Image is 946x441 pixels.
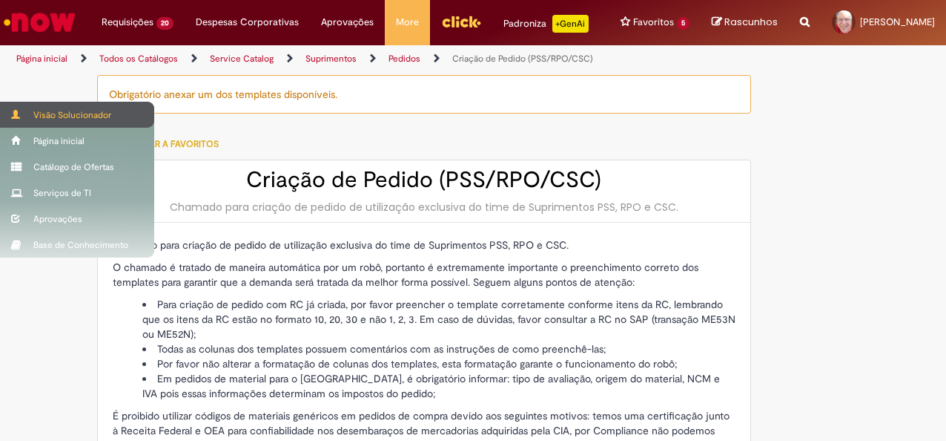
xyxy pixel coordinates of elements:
div: Padroniza [503,15,589,33]
span: Aprovações [321,15,374,30]
a: Pedidos [388,53,420,65]
p: Chamado para criação de pedido de utilização exclusiva do time de Suprimentos PSS, RPO e CSC. [113,238,735,252]
a: Suprimentos [305,53,357,65]
li: Em pedidos de material para o [GEOGRAPHIC_DATA], é obrigatório informar: tipo de avaliação, orige... [142,371,735,401]
img: click_logo_yellow_360x200.png [441,10,481,33]
li: Por favor não alterar a formatação de colunas dos templates, esta formatação garante o funcioname... [142,356,735,371]
p: +GenAi [552,15,589,33]
span: Rascunhos [724,15,778,29]
li: Para criação de pedido com RC já criada, por favor preencher o template corretamente conforme ite... [142,297,735,342]
a: Criação de Pedido (PSS/RPO/CSC) [452,53,593,65]
a: Página inicial [16,53,67,65]
a: Todos os Catálogos [99,53,178,65]
span: Adicionar a Favoritos [112,138,219,150]
span: 5 [677,17,689,30]
span: [PERSON_NAME] [860,16,935,28]
h2: Criação de Pedido (PSS/RPO/CSC) [113,168,735,192]
span: Requisições [102,15,153,30]
div: Obrigatório anexar um dos templates disponíveis. [97,75,751,114]
div: Chamado para criação de pedido de utilização exclusiva do time de Suprimentos PSS, RPO e CSC. [113,200,735,215]
span: Favoritos [633,15,674,30]
img: ServiceNow [1,7,78,37]
ul: Trilhas de página [11,45,620,73]
a: Rascunhos [712,16,778,30]
button: Adicionar a Favoritos [97,128,227,160]
span: 20 [156,17,173,30]
p: O chamado é tratado de maneira automática por um robô, portanto é extremamente importante o preen... [113,260,735,290]
a: Service Catalog [210,53,274,65]
span: More [396,15,419,30]
li: Todas as colunas dos templates possuem comentários com as instruções de como preenchê-las; [142,342,735,356]
span: Despesas Corporativas [196,15,299,30]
